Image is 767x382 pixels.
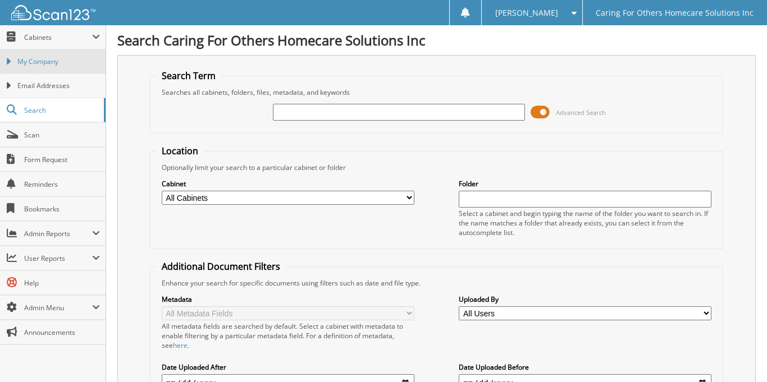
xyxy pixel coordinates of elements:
div: All metadata fields are searched by default. Select a cabinet with metadata to enable filtering b... [162,321,414,350]
label: Folder [459,179,711,188]
iframe: Chat Widget [711,328,767,382]
span: Email Addresses [17,81,100,91]
span: Admin Reports [24,229,92,238]
span: Caring For Others Homecare Solutions Inc [596,10,754,16]
span: Scan [24,130,100,140]
legend: Additional Document Filters [156,260,286,273]
span: Form Request [24,155,100,164]
span: Cabinets [24,33,92,42]
legend: Search Term [156,70,221,82]
a: here [173,340,188,350]
span: Reminders [24,180,100,189]
div: Select a cabinet and begin typing the name of the folder you want to search in. If the name match... [459,209,711,237]
div: Searches all cabinets, folders, files, metadata, and keywords [156,88,717,97]
span: User Reports [24,254,92,263]
label: Date Uploaded After [162,362,414,372]
span: Bookmarks [24,204,100,214]
span: [PERSON_NAME] [495,10,558,16]
label: Metadata [162,294,414,304]
legend: Location [156,145,204,157]
span: Search [24,105,98,115]
span: My Company [17,57,100,67]
label: Date Uploaded Before [459,362,711,372]
span: Advanced Search [556,108,606,117]
label: Cabinet [162,179,414,188]
label: Uploaded By [459,294,711,304]
span: Announcements [24,328,100,337]
h1: Search Caring For Others Homecare Solutions Inc [117,31,756,49]
div: Optionally limit your search to a particular cabinet or folder [156,163,717,172]
span: Admin Menu [24,303,92,312]
div: Enhance your search for specific documents using filters such as date and file type. [156,278,717,288]
span: Help [24,278,100,288]
img: scan123-logo-white.svg [11,5,95,20]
